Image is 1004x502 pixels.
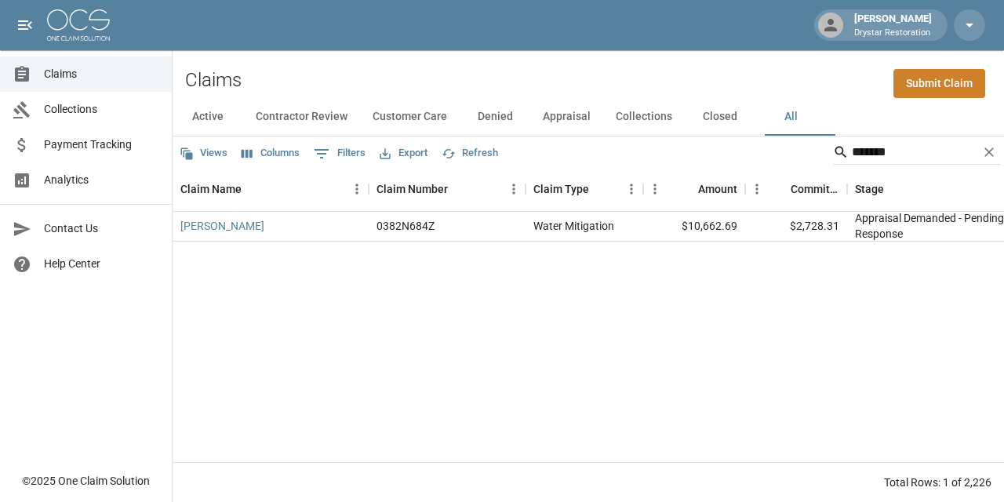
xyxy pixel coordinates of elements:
button: Select columns [238,141,304,166]
button: Refresh [438,141,502,166]
a: [PERSON_NAME] [180,218,264,234]
p: Drystar Restoration [854,27,932,40]
button: Sort [589,178,611,200]
div: $2,728.31 [745,212,847,242]
button: Views [176,141,231,166]
button: Menu [620,177,643,201]
button: Sort [769,178,791,200]
button: All [755,98,826,136]
button: Sort [242,178,264,200]
div: Total Rows: 1 of 2,226 [884,475,991,490]
button: Sort [448,178,470,200]
div: Claim Name [180,167,242,211]
div: Claim Name [173,167,369,211]
div: Committed Amount [791,167,839,211]
button: Sort [884,178,906,200]
div: Claim Type [526,167,643,211]
span: Claims [44,66,159,82]
button: Appraisal [530,98,603,136]
span: Collections [44,101,159,118]
div: Stage [855,167,884,211]
div: Amount [698,167,737,211]
span: Payment Tracking [44,136,159,153]
button: Menu [745,177,769,201]
button: Customer Care [360,98,460,136]
div: Claim Type [533,167,589,211]
button: Denied [460,98,530,136]
button: Contractor Review [243,98,360,136]
div: Amount [643,167,745,211]
button: Collections [603,98,685,136]
button: Sort [676,178,698,200]
button: Menu [643,177,667,201]
a: Submit Claim [893,69,985,98]
div: Search [833,140,1001,168]
h2: Claims [185,69,242,92]
button: Menu [345,177,369,201]
div: © 2025 One Claim Solution [22,473,150,489]
button: Active [173,98,243,136]
button: Menu [502,177,526,201]
button: Closed [685,98,755,136]
button: Show filters [310,141,369,166]
div: [PERSON_NAME] [848,11,938,39]
button: Clear [977,140,1001,164]
span: Analytics [44,172,159,188]
span: Contact Us [44,220,159,237]
span: Help Center [44,256,159,272]
button: Export [376,141,431,166]
div: Claim Number [376,167,448,211]
div: $10,662.69 [643,212,745,242]
div: 0382N684Z [376,218,435,234]
div: Water Mitigation [533,218,614,234]
button: open drawer [9,9,41,41]
div: Claim Number [369,167,526,211]
img: ocs-logo-white-transparent.png [47,9,110,41]
div: dynamic tabs [173,98,1004,136]
div: Committed Amount [745,167,847,211]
